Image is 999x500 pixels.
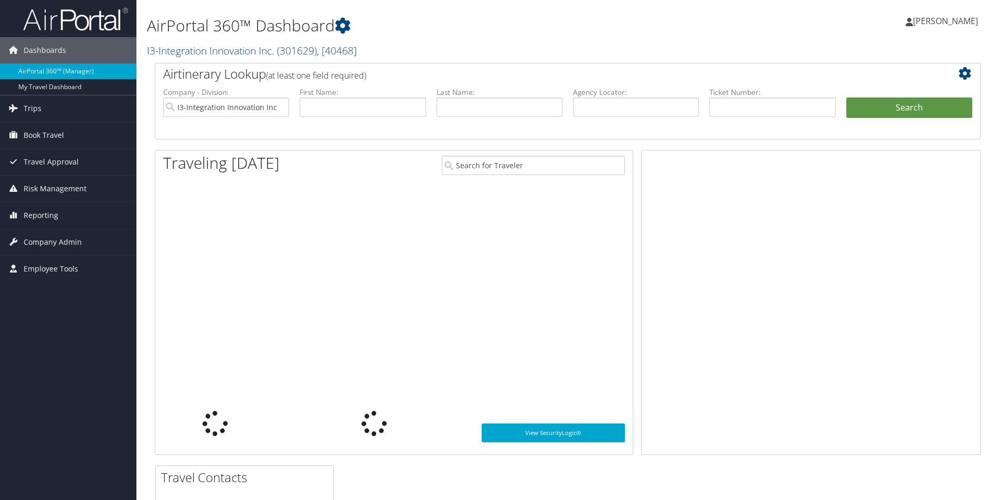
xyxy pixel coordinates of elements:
[317,44,357,58] span: , [ 40468 ]
[442,156,625,175] input: Search for Traveler
[437,87,562,97] label: Last Name:
[300,87,426,97] label: First Name:
[163,87,289,97] label: Company - Division:
[24,229,82,255] span: Company Admin
[24,202,58,229] span: Reporting
[913,15,978,27] span: [PERSON_NAME]
[266,70,366,81] span: (at least one field required)
[161,469,333,486] h2: Travel Contacts
[23,7,128,31] img: airportal-logo.png
[147,44,357,58] a: I3-Integration Innovation Inc.
[24,176,87,202] span: Risk Management
[24,95,41,122] span: Trips
[24,256,78,282] span: Employee Tools
[163,65,904,83] h2: Airtinerary Lookup
[709,87,835,97] label: Ticket Number:
[482,423,625,442] a: View SecurityLogic®
[147,15,708,37] h1: AirPortal 360™ Dashboard
[24,149,79,175] span: Travel Approval
[24,37,66,63] span: Dashboards
[24,122,64,148] span: Book Travel
[906,5,989,37] a: [PERSON_NAME]
[846,97,972,118] button: Search
[573,87,699,97] label: Agency Locator:
[163,152,280,174] h1: Traveling [DATE]
[277,44,317,58] span: ( 301629 )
